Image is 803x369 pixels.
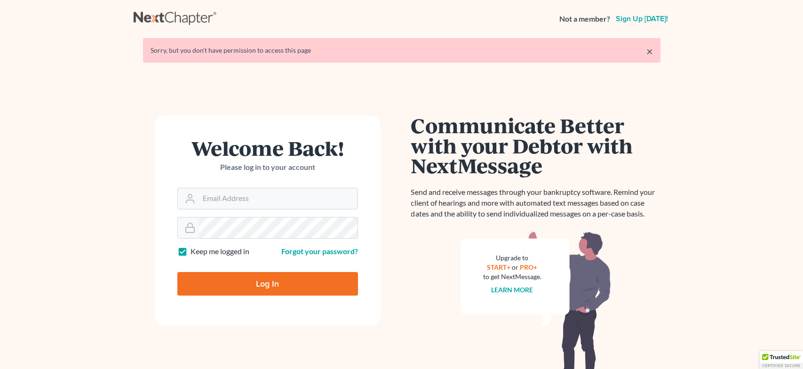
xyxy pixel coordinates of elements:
[177,138,358,158] h1: Welcome Back!
[411,115,660,176] h1: Communicate Better with your Debtor with NextMessage
[559,14,610,24] strong: Not a member?
[151,46,653,55] div: Sorry, but you don't have permission to access this page
[281,247,358,256] a: Forgot your password?
[487,263,510,271] a: START+
[177,272,358,296] input: Log In
[199,188,358,209] input: Email Address
[646,46,653,57] a: ×
[177,162,358,173] p: Please log in to your account
[760,351,803,369] div: TrustedSite Certified
[411,187,660,219] p: Send and receive messages through your bankruptcy software. Remind your client of hearings and mo...
[614,15,670,23] a: Sign up [DATE]!
[520,263,537,271] a: PRO+
[512,263,518,271] span: or
[483,253,541,263] div: Upgrade to
[191,246,249,257] label: Keep me logged in
[483,272,541,281] div: to get NextMessage.
[491,286,533,294] a: Learn more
